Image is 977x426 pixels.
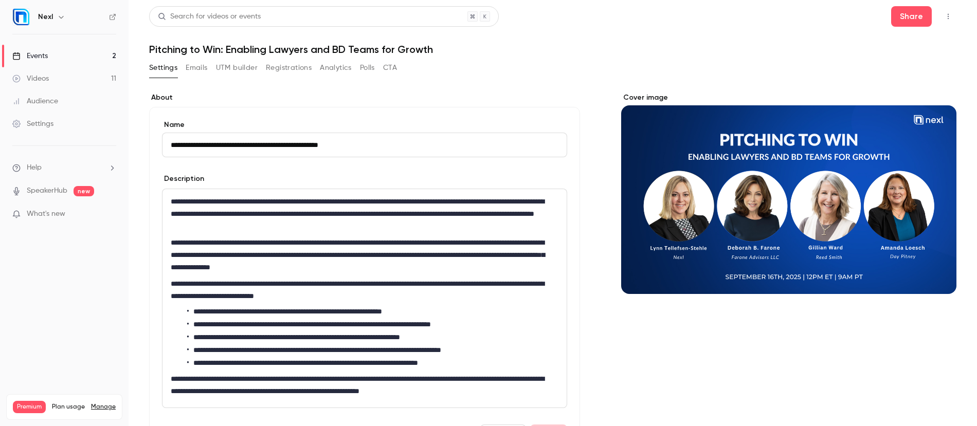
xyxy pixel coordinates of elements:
div: Settings [12,119,53,129]
label: Name [162,120,567,130]
label: Description [162,174,204,184]
span: Plan usage [52,403,85,411]
img: Nexl [13,9,29,25]
div: Videos [12,73,49,84]
span: Premium [13,401,46,413]
span: Help [27,162,42,173]
button: Polls [360,60,375,76]
div: editor [162,189,567,408]
section: description [162,189,567,408]
li: help-dropdown-opener [12,162,116,173]
span: new [74,186,94,196]
div: Audience [12,96,58,106]
a: Manage [91,403,116,411]
div: Search for videos or events [158,11,261,22]
span: What's new [27,209,65,219]
section: Cover image [621,92,956,294]
h1: Pitching to Win: Enabling Lawyers and BD Teams for Growth [149,43,956,55]
button: Emails [186,60,207,76]
label: Cover image [621,92,956,103]
button: Analytics [320,60,352,76]
button: Share [891,6,932,27]
button: UTM builder [216,60,258,76]
h6: Nexl [38,12,53,22]
button: CTA [383,60,397,76]
a: SpeakerHub [27,186,67,196]
button: Settings [149,60,177,76]
label: About [149,92,580,103]
div: Events [12,51,48,61]
button: Registrations [266,60,312,76]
